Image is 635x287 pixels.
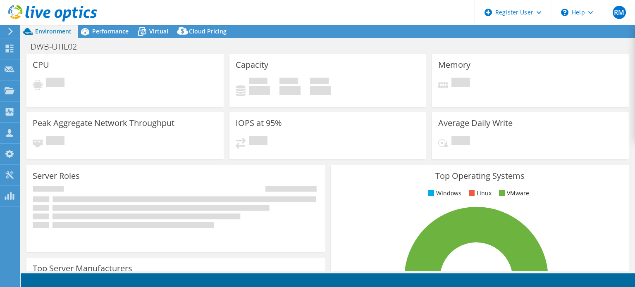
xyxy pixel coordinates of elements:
[438,60,470,69] h3: Memory
[279,78,298,86] span: Free
[249,86,270,95] h4: 0 GiB
[149,27,168,35] span: Virtual
[467,189,492,198] li: Linux
[249,136,267,147] span: Pending
[310,78,329,86] span: Total
[33,171,80,180] h3: Server Roles
[438,119,513,128] h3: Average Daily Write
[613,6,626,19] span: RM
[497,189,529,198] li: VMware
[35,27,72,35] span: Environment
[33,264,132,273] h3: Top Server Manufacturers
[33,119,174,128] h3: Peak Aggregate Network Throughput
[310,86,331,95] h4: 0 GiB
[561,9,568,16] svg: \n
[236,119,282,128] h3: IOPS at 95%
[426,189,461,198] li: Windows
[249,78,267,86] span: Used
[46,136,64,147] span: Pending
[451,136,470,147] span: Pending
[33,60,49,69] h3: CPU
[279,86,301,95] h4: 0 GiB
[337,171,623,180] h3: Top Operating Systems
[236,60,268,69] h3: Capacity
[189,27,227,35] span: Cloud Pricing
[92,27,129,35] span: Performance
[46,78,64,89] span: Pending
[27,42,90,51] h1: DWB-UTIL02
[451,78,470,89] span: Pending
